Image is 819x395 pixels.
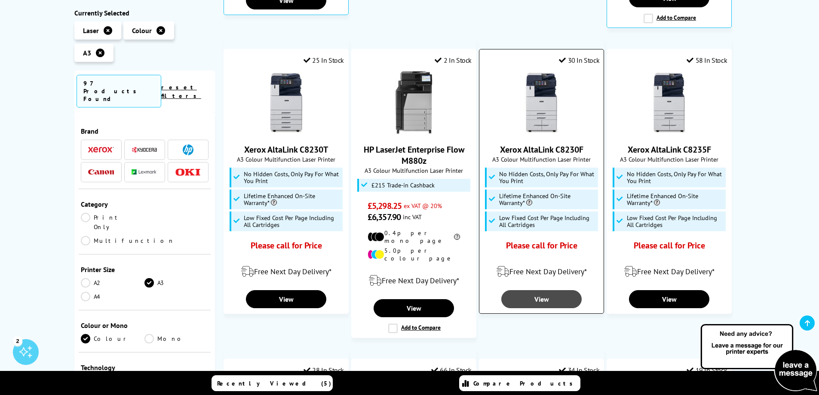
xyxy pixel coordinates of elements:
span: £5,298.25 [368,200,402,211]
div: modal_delivery [611,260,727,284]
a: View [246,290,326,308]
img: Xerox AltaLink C8230F [509,71,574,135]
span: Laser [83,26,99,35]
span: Lifetime Enhanced On-Site Warranty* [499,193,596,206]
div: 58 In Stock [687,56,727,64]
a: A4 [81,292,145,301]
a: Xerox AltaLink C8230F [509,129,574,137]
img: Xerox AltaLink C8235F [637,71,702,135]
a: Xerox AltaLink C8230T [244,144,328,155]
div: 25 In Stock [304,56,344,64]
span: Lifetime Enhanced On-Site Warranty* [627,193,724,206]
a: Recently Viewed (5) [212,375,333,391]
div: Please call for Price [240,240,332,255]
img: HP [183,144,193,155]
div: modal_delivery [228,260,344,284]
div: 28 In Stock [304,366,344,374]
span: Recently Viewed (5) [217,380,331,387]
li: 0.4p per mono page [368,229,460,245]
span: Colour [132,26,152,35]
a: reset filters [161,83,201,100]
span: Technology [81,363,209,372]
span: £6,357.90 [368,211,401,223]
img: OKI [175,168,201,176]
span: Colour or Mono [81,321,209,330]
div: 19 In Stock [687,366,727,374]
div: Currently Selected [74,9,215,17]
a: Xerox AltaLink C8230F [500,144,583,155]
img: Xerox AltaLink C8230T [254,71,319,135]
div: Please call for Price [623,240,715,255]
div: 34 In Stock [559,366,599,374]
span: Compare Products [473,380,577,387]
a: Compare Products [459,375,580,391]
span: Low Fixed Cost Per Page Including All Cartridges [627,214,724,228]
span: ex VAT @ 20% [404,202,442,210]
span: A3 [83,49,91,57]
a: View [501,290,581,308]
span: Low Fixed Cost Per Page Including All Cartridges [244,214,341,228]
a: Xerox AltaLink C8235F [637,129,702,137]
div: 66 In Stock [431,366,472,374]
span: Lifetime Enhanced On-Site Warranty* [244,193,341,206]
span: A3 Colour Multifunction Laser Printer [356,166,472,175]
a: View [374,299,454,317]
span: inc VAT [403,213,422,221]
div: 30 In Stock [559,56,599,64]
span: No Hidden Costs, Only Pay For What You Print [244,171,341,184]
img: Canon [88,169,114,175]
span: Category [81,200,209,208]
a: HP LaserJet Enterprise Flow M880z [364,144,464,166]
label: Add to Compare [388,324,441,333]
img: Xerox [88,147,114,153]
a: A3 [144,278,209,288]
a: Canon [88,167,114,178]
a: HP LaserJet Enterprise Flow M880z [382,129,446,137]
a: View [629,290,709,308]
span: No Hidden Costs, Only Pay For What You Print [627,171,724,184]
a: Multifunction [81,236,175,245]
div: 2 In Stock [435,56,472,64]
img: Lexmark [132,170,157,175]
span: £215 Trade-in Cashback [371,182,435,189]
span: 97 Products Found [77,75,161,107]
a: Xerox AltaLink C8230T [254,129,319,137]
a: Mono [144,334,209,343]
a: Xerox [88,144,114,155]
div: modal_delivery [484,260,599,284]
li: 5.0p per colour page [368,247,460,262]
div: Please call for Price [495,240,588,255]
a: Print Only [81,213,145,232]
div: modal_delivery [356,269,472,293]
a: Colour [81,334,145,343]
img: HP LaserJet Enterprise Flow M880z [382,71,446,135]
span: No Hidden Costs, Only Pay For What You Print [499,171,596,184]
a: Xerox AltaLink C8235F [628,144,711,155]
img: Kyocera [132,147,157,153]
span: Brand [81,127,209,135]
a: A2 [81,278,145,288]
div: 2 [13,336,22,346]
a: Kyocera [132,144,157,155]
a: OKI [175,167,201,178]
span: A3 Colour Multifunction Laser Printer [484,155,599,163]
label: Add to Compare [644,14,696,23]
span: A3 Colour Multifunction Laser Printer [228,155,344,163]
img: Open Live Chat window [699,323,819,393]
a: HP [175,144,201,155]
span: A3 Colour Multifunction Laser Printer [611,155,727,163]
a: Lexmark [132,167,157,178]
span: Low Fixed Cost Per Page Including All Cartridges [499,214,596,228]
span: Printer Size [81,265,209,274]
